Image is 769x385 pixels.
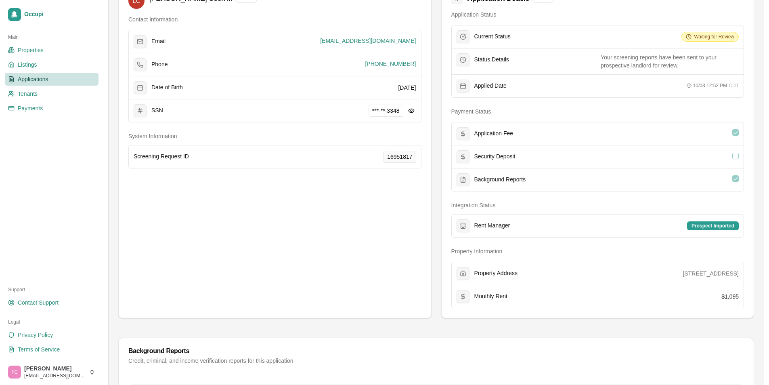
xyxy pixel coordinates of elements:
[451,247,744,255] h4: Property Information
[451,107,744,116] h4: Payment Status
[151,107,163,114] span: SSN
[18,46,44,54] span: Properties
[5,328,98,341] a: Privacy Policy
[134,153,189,160] span: Screening Request ID
[721,293,739,300] span: $ 1,095
[151,84,183,91] span: Date of Birth
[128,357,744,365] div: Credit, criminal, and income verification reports for this application
[18,299,59,307] span: Contact Support
[5,283,98,296] div: Support
[474,222,510,229] span: Rent Manager
[729,82,739,89] span: CDT
[24,11,95,18] span: Occupi
[5,73,98,86] a: Applications
[365,60,416,68] span: [PHONE_NUMBER]
[5,44,98,57] a: Properties
[151,61,168,68] span: Phone
[601,53,739,69] p: Your screening reports have been sent to your prospective landlord for review.
[5,362,98,382] button: Trudy Childers[PERSON_NAME][EMAIL_ADDRESS][DOMAIN_NAME]
[474,82,507,90] span: Applied Date
[5,316,98,328] div: Legal
[320,37,416,45] span: [EMAIL_ADDRESS][DOMAIN_NAME]
[5,87,98,100] a: Tenants
[694,34,734,40] span: Waiting for Review
[474,153,515,160] span: Security Deposit
[5,5,98,24] a: Occupi
[474,56,509,63] span: Status Details
[474,130,513,137] span: Application Fee
[128,15,421,23] h4: Contact Information
[5,343,98,356] a: Terms of Service
[5,58,98,71] a: Listings
[474,33,511,40] span: Current Status
[18,75,48,83] span: Applications
[5,296,98,309] a: Contact Support
[474,176,526,183] span: Background Reports
[18,104,43,112] span: Payments
[151,38,166,45] span: Email
[398,84,416,91] span: [DATE]
[18,61,37,69] span: Listings
[5,31,98,44] div: Main
[474,293,507,300] span: Monthly Rent
[683,269,739,278] p: [STREET_ADDRESS]
[128,348,744,354] div: Background Reports
[18,331,53,339] span: Privacy Policy
[24,372,86,379] span: [EMAIL_ADDRESS][DOMAIN_NAME]
[8,366,21,379] img: Trudy Childers
[451,11,744,19] h4: Application Status
[387,153,412,161] span: 16951817
[474,270,518,277] span: Property Address
[128,132,421,140] h4: System Information
[693,82,727,89] span: 10/03 12:52 PM
[687,221,739,230] div: Prospect Imported
[24,365,86,372] span: [PERSON_NAME]
[18,90,38,98] span: Tenants
[5,102,98,115] a: Payments
[18,345,60,353] span: Terms of Service
[451,201,744,209] h4: Integration Status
